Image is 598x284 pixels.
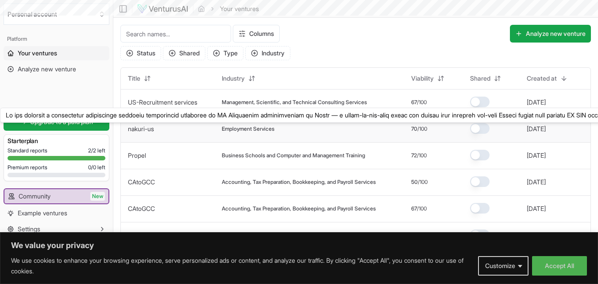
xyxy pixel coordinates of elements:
[470,74,490,83] span: Shared
[521,71,573,86] button: Created at
[417,152,427,159] span: /100
[411,125,417,132] span: 70
[128,178,155,186] a: CAtoGCC
[532,256,587,276] button: Accept All
[527,74,557,83] span: Created at
[4,32,109,46] div: Platform
[418,179,428,186] span: /100
[478,256,529,276] button: Customize
[411,179,418,186] span: 50
[128,231,150,240] button: EasyTax
[18,49,57,58] span: Your ventures
[417,99,427,106] span: /100
[527,178,546,187] button: [DATE]
[411,205,417,212] span: 67
[222,99,367,106] span: Management, Scientific, and Technical Consulting Services
[88,164,105,171] span: 0 / 0 left
[120,46,161,60] button: Status
[11,255,471,276] p: We use cookies to enhance your browsing experience, serve personalized ads or content, and analyz...
[8,136,105,145] h3: Starter plan
[90,192,105,201] span: New
[527,204,546,213] button: [DATE]
[18,65,76,74] span: Analyze new venture
[222,232,376,239] span: Accounting, Tax Preparation, Bookkeeping, and Payroll Services
[163,46,205,60] button: Shared
[128,231,150,239] a: EasyTax
[411,152,417,159] span: 72
[411,232,415,239] span: 0
[415,232,424,239] span: /100
[527,124,546,133] button: [DATE]
[120,25,231,43] input: Search names...
[128,151,146,160] button: Propel
[207,46,243,60] button: Type
[222,74,245,83] span: Industry
[222,205,376,212] span: Accounting, Tax Preparation, Bookkeeping, and Payroll Services
[417,125,427,132] span: /100
[128,205,155,212] a: CAtoGCC
[417,205,427,212] span: /100
[128,98,197,106] a: US-Recruitment services
[88,147,105,154] span: 2 / 2 left
[510,25,591,43] button: Analyze new venture
[8,147,47,154] span: Standard reports
[411,74,434,83] span: Viability
[465,71,506,86] button: Shared
[4,62,109,76] a: Analyze new venture
[222,152,365,159] span: Business Schools and Computer and Management Training
[233,25,280,43] button: Columns
[128,152,146,159] a: Propel
[4,46,109,60] a: Your ventures
[527,98,546,107] button: [DATE]
[128,74,140,83] span: Title
[222,125,274,132] span: Employment Services
[406,71,450,86] button: Viability
[128,204,155,213] button: CAtoGCC
[128,98,197,107] button: US-Recruitment services
[4,206,109,220] a: Example ventures
[527,151,546,160] button: [DATE]
[8,164,47,171] span: Premium reports
[128,125,154,132] a: nakuri-us
[222,179,376,186] span: Accounting, Tax Preparation, Bookkeeping, and Payroll Services
[123,71,156,86] button: Title
[19,192,50,201] span: Community
[18,225,40,233] span: Settings
[216,71,261,86] button: Industry
[411,99,417,106] span: 67
[527,231,546,240] button: [DATE]
[128,124,154,133] button: nakuri-us
[4,222,109,236] button: Settings
[245,46,290,60] button: Industry
[18,209,67,218] span: Example ventures
[11,240,587,251] p: We value your privacy
[4,189,108,203] a: CommunityNew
